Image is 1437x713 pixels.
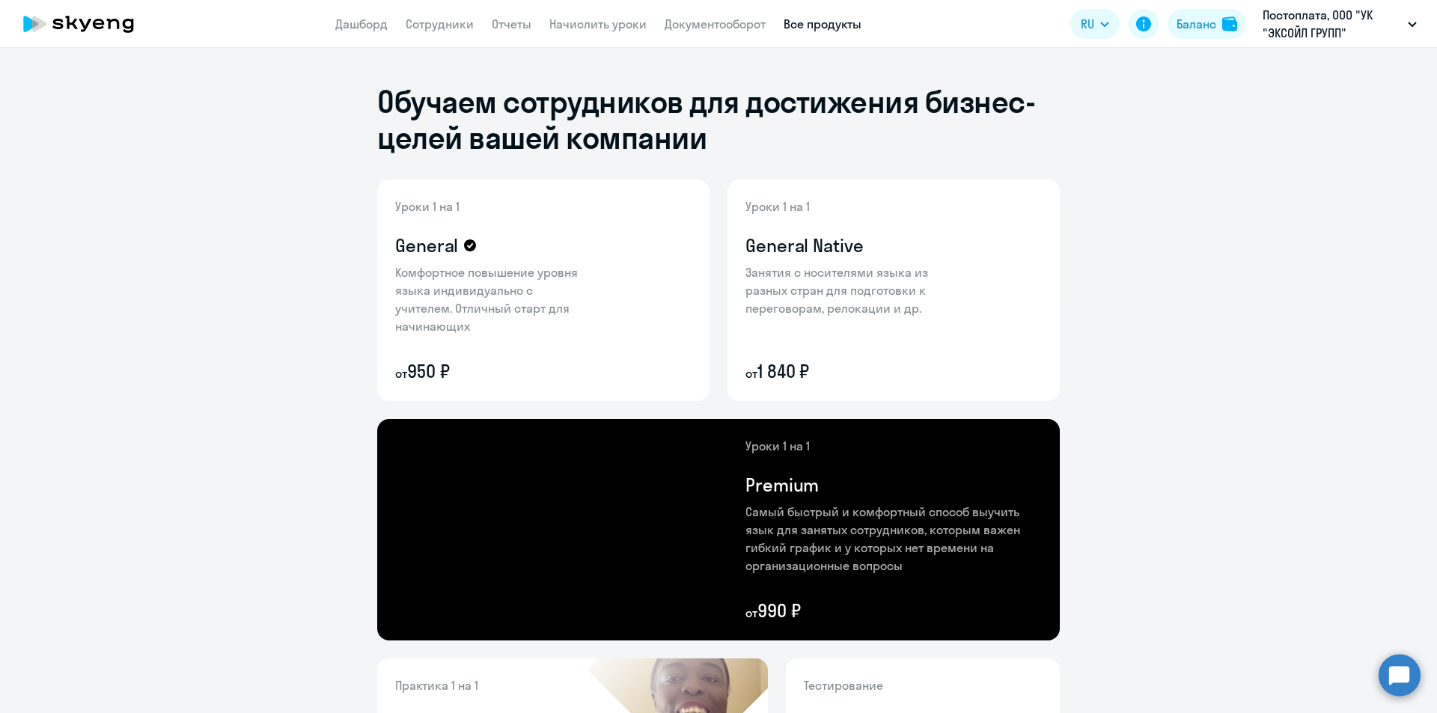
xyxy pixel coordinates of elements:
[406,16,474,31] a: Сотрудники
[377,84,1060,156] h1: Обучаем сотрудников для достижения бизнес-целей вашей компании
[537,419,1060,640] img: premium-content-bg.png
[745,599,1042,622] p: 990 ₽
[1255,6,1424,42] button: Постоплата, ООО "УК "ЭКСОЙЛ ГРУПП"
[395,233,458,257] h4: General
[549,16,647,31] a: Начислить уроки
[395,359,590,383] p: 950 ₽
[727,180,963,401] img: general-native-content-bg.png
[804,676,1042,694] p: Тестирование
[1081,15,1094,33] span: RU
[745,473,819,497] h4: Premium
[335,16,388,31] a: Дашборд
[492,16,531,31] a: Отчеты
[745,437,1042,455] p: Уроки 1 на 1
[745,366,757,381] small: от
[745,503,1042,575] p: Самый быстрый и комфортный способ выучить язык для занятых сотрудников, которым важен гибкий граф...
[1222,16,1237,31] img: balance
[395,676,605,694] p: Практика 1 на 1
[1263,6,1402,42] p: Постоплата, ООО "УК "ЭКСОЙЛ ГРУПП"
[1177,15,1216,33] div: Баланс
[745,233,864,257] h4: General Native
[784,16,861,31] a: Все продукты
[395,263,590,335] p: Комфортное повышение уровня языка индивидуально с учителем. Отличный старт для начинающих
[395,198,590,215] p: Уроки 1 на 1
[745,359,940,383] p: 1 840 ₽
[1168,9,1246,39] button: Балансbalance
[377,180,602,401] img: general-content-bg.png
[665,16,766,31] a: Документооборот
[395,366,407,381] small: от
[745,198,940,215] p: Уроки 1 на 1
[1070,9,1120,39] button: RU
[745,605,757,620] small: от
[745,263,940,317] p: Занятия с носителями языка из разных стран для подготовки к переговорам, релокации и др.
